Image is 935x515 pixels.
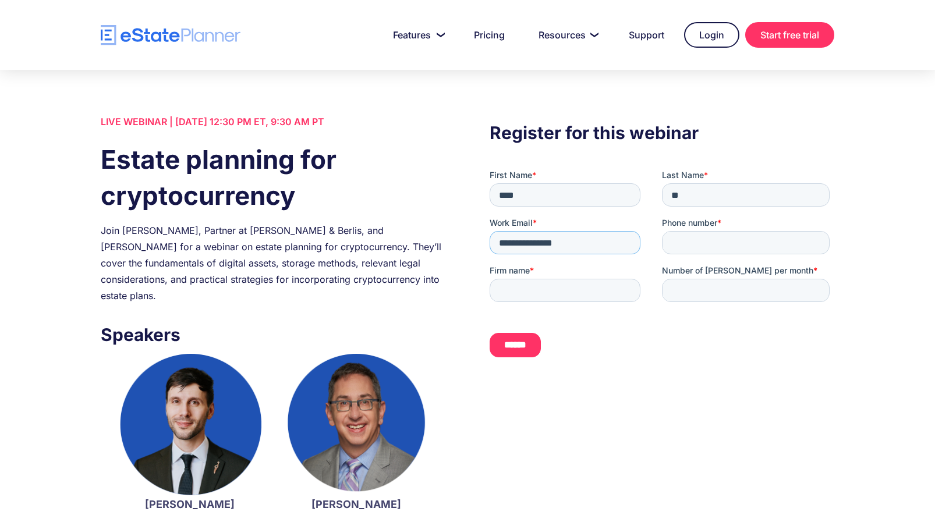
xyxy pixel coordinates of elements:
[615,23,678,47] a: Support
[745,22,834,48] a: Start free trial
[101,113,445,130] div: LIVE WEBINAR | [DATE] 12:30 PM ET, 9:30 AM PT
[460,23,519,47] a: Pricing
[379,23,454,47] a: Features
[101,222,445,304] div: Join [PERSON_NAME], Partner at [PERSON_NAME] & Berlis, and [PERSON_NAME] for a webinar on estate ...
[145,498,235,510] strong: [PERSON_NAME]
[101,25,240,45] a: home
[101,141,445,214] h1: Estate planning for cryptocurrency
[490,169,834,367] iframe: Form 0
[684,22,739,48] a: Login
[101,321,445,348] h3: Speakers
[525,23,609,47] a: Resources
[311,498,401,510] strong: [PERSON_NAME]
[490,119,834,146] h3: Register for this webinar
